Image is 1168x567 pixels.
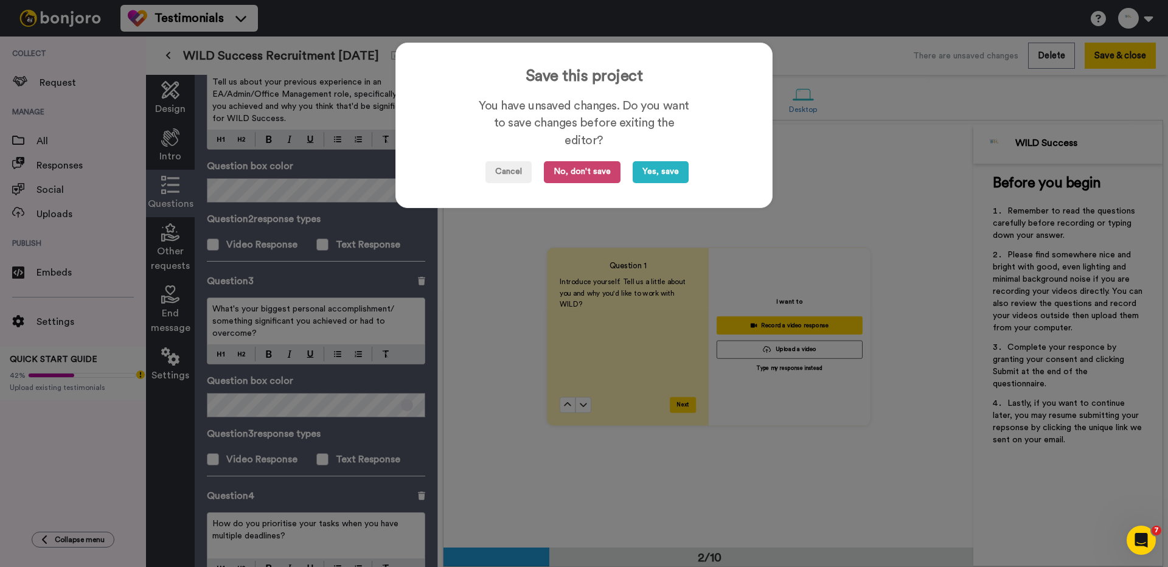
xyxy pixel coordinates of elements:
h3: Save this project [420,68,748,85]
iframe: Intercom live chat [1127,526,1156,555]
button: Yes, save [633,161,689,183]
button: No, don't save [544,161,620,183]
span: 7 [1152,526,1161,535]
div: You have unsaved changes. Do you want to save changes before exiting the editor? [478,97,690,150]
button: Cancel [485,161,532,183]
